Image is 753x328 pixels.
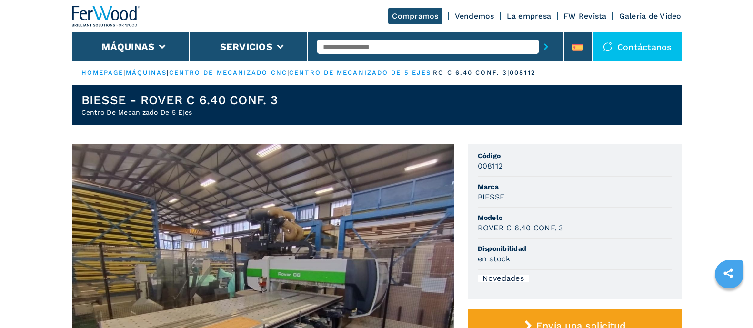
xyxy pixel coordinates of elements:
[169,69,287,76] a: centro de mecanizado cnc
[289,69,431,76] a: centro de mecanizado de 5 ejes
[619,11,682,20] a: Galeria de Video
[507,11,552,20] a: La empresa
[478,182,672,191] span: Marca
[478,253,511,264] h3: en stock
[101,41,154,52] button: Máquinas
[478,151,672,160] span: Código
[123,69,125,76] span: |
[431,69,433,76] span: |
[433,69,510,77] p: ro c 6.40 conf. 3 |
[167,69,169,76] span: |
[455,11,494,20] a: Vendemos
[603,42,612,51] img: Contáctanos
[81,69,124,76] a: HOMEPAGE
[593,32,682,61] div: Contáctanos
[126,69,167,76] a: máquinas
[478,244,672,253] span: Disponibilidad
[478,222,563,233] h3: ROVER C 6.40 CONF. 3
[72,6,141,27] img: Ferwood
[539,36,553,58] button: submit-button
[478,275,529,282] div: Novedades
[287,69,289,76] span: |
[81,92,278,108] h1: BIESSE - ROVER C 6.40 CONF. 3
[563,11,607,20] a: FW Revista
[81,108,278,117] h2: Centro De Mecanizado De 5 Ejes
[510,69,536,77] p: 008112
[478,191,505,202] h3: BIESSE
[716,261,740,285] a: sharethis
[713,285,746,321] iframe: Chat
[220,41,272,52] button: Servicios
[478,213,672,222] span: Modelo
[388,8,442,24] a: Compramos
[478,160,503,171] h3: 008112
